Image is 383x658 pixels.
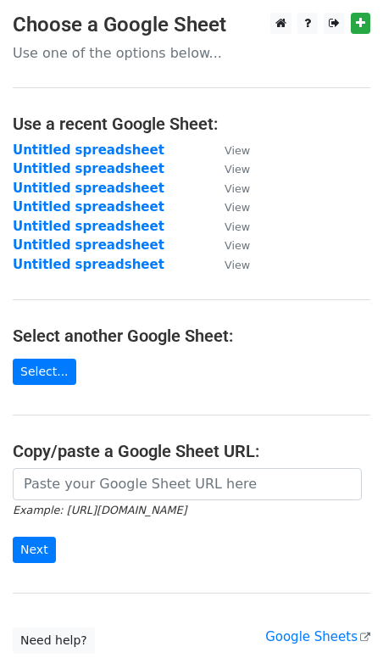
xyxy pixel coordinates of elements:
[13,504,186,516] small: Example: [URL][DOMAIN_NAME]
[13,359,76,385] a: Select...
[208,181,250,196] a: View
[13,114,370,134] h4: Use a recent Google Sheet:
[13,161,164,176] a: Untitled spreadsheet
[225,259,250,271] small: View
[13,44,370,62] p: Use one of the options below...
[225,182,250,195] small: View
[13,142,164,158] a: Untitled spreadsheet
[13,627,95,654] a: Need help?
[225,239,250,252] small: View
[13,468,362,500] input: Paste your Google Sheet URL here
[225,163,250,176] small: View
[13,199,164,215] a: Untitled spreadsheet
[13,257,164,272] a: Untitled spreadsheet
[225,220,250,233] small: View
[225,201,250,214] small: View
[13,13,370,37] h3: Choose a Google Sheet
[13,237,164,253] a: Untitled spreadsheet
[265,629,370,644] a: Google Sheets
[13,219,164,234] a: Untitled spreadsheet
[208,161,250,176] a: View
[13,441,370,461] h4: Copy/paste a Google Sheet URL:
[13,181,164,196] a: Untitled spreadsheet
[208,199,250,215] a: View
[13,326,370,346] h4: Select another Google Sheet:
[13,537,56,563] input: Next
[298,577,383,658] iframe: Chat Widget
[225,144,250,157] small: View
[208,142,250,158] a: View
[208,257,250,272] a: View
[208,237,250,253] a: View
[208,219,250,234] a: View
